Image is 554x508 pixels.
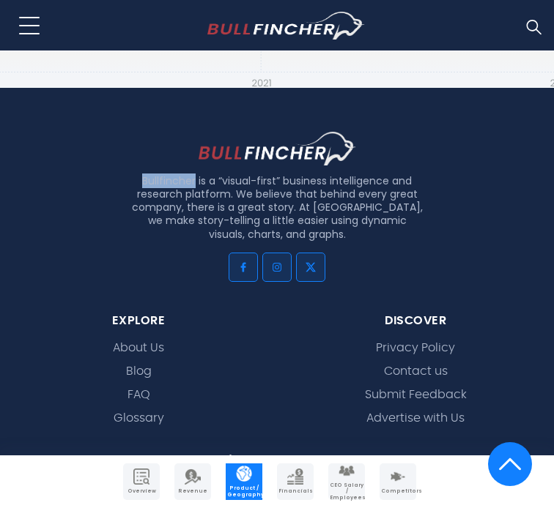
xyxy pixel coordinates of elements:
[288,313,543,329] div: Discover
[262,253,292,282] a: Go to instagram
[376,341,455,355] a: Privacy Policy
[176,488,210,494] span: Revenue
[330,482,363,501] span: CEO Salary / Employees
[125,488,158,494] span: Overview
[277,463,314,500] a: Company Financials
[381,488,415,494] span: Competitors
[128,388,150,402] a: FAQ
[167,453,387,477] div: Subscribe to our Newsletter !
[296,253,325,282] a: Go to twitter
[199,132,356,165] img: footer logo
[174,463,211,500] a: Company Revenue
[207,12,365,40] a: Go to homepage
[126,365,152,378] a: Blog
[384,365,448,378] a: Contact us
[328,463,365,500] a: Company Employees
[114,411,164,425] a: Glossary
[130,174,424,241] p: Bullfincher is a “visual-first” business intelligence and research platform. We believe that behi...
[278,488,312,494] span: Financials
[365,388,467,402] a: Submit Feedback
[11,313,266,329] div: explore
[366,411,465,425] a: Advertise with Us
[226,463,262,500] a: Company Product/Geography
[380,463,416,500] a: Company Competitors
[113,341,164,355] a: About Us
[123,463,160,500] a: Company Overview
[229,253,258,282] a: Go to facebook
[227,485,261,498] span: Product / Geography
[207,12,365,40] img: bullfincher logo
